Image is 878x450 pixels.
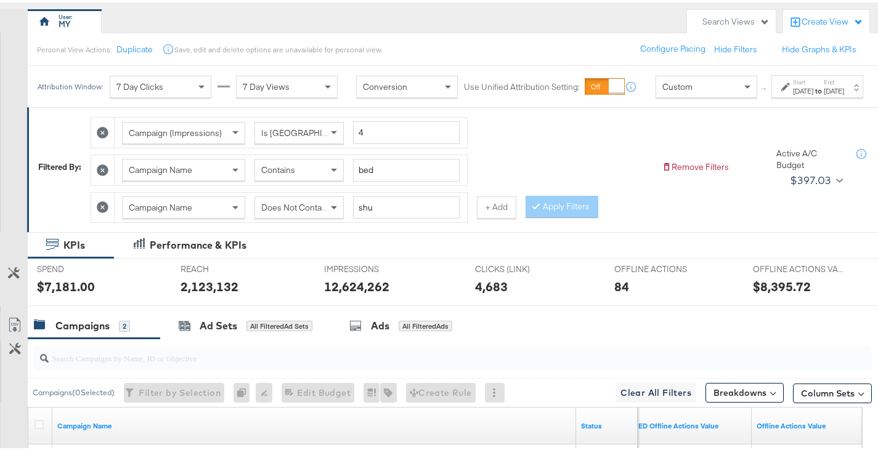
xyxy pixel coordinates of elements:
[49,339,797,363] input: Search Campaigns by Name, ID or Objective
[702,14,770,25] div: Search Views
[776,145,844,168] div: Active A/C Budget
[790,169,831,187] div: $397.03
[353,194,460,217] input: Enter a search term
[581,419,633,428] a: Shows the current state of your Ad Campaign.
[38,159,81,171] div: Filtered By:
[37,261,129,273] span: SPEND
[363,79,407,90] span: Conversion
[181,261,273,273] span: REACH
[464,79,580,90] label: Use Unified Attribution Setting:
[33,385,115,396] div: Campaigns ( 0 Selected)
[475,261,567,273] span: CLICKS (LINK)
[399,318,452,329] div: All Filtered Ads
[261,199,328,211] span: Does Not Contain
[714,41,757,53] button: Hide Filters
[116,79,163,90] span: 7 Day Clicks
[758,84,770,89] span: ↑
[129,199,192,211] span: Campaign Name
[119,318,130,329] div: 2
[150,236,246,250] div: Performance & KPIs
[59,16,70,28] div: MY
[824,76,844,84] label: End:
[633,419,747,428] a: AED Offline Actions Value
[181,275,238,293] div: 2,123,132
[324,275,389,293] div: 12,624,262
[785,168,845,188] button: $397.03
[620,383,691,398] span: Clear All Filters
[174,42,382,52] div: Save, edit and delete options are unavailable for personal view.
[705,380,784,400] button: Breakdowns
[753,261,845,273] span: OFFLINE ACTIONS VALUE
[793,381,872,401] button: Column Sets
[662,79,693,90] span: Custom
[37,80,104,89] div: Attribution Window:
[475,275,508,293] div: 4,683
[793,76,813,84] label: Start:
[662,159,729,171] button: Remove Filters
[614,275,629,293] div: 84
[116,41,153,53] button: Duplicate
[802,14,863,26] div: Create View
[55,316,110,331] div: Campaigns
[757,419,870,428] a: Offline Actions.
[477,194,516,216] button: + Add
[63,236,85,250] div: KPIs
[632,36,714,58] button: Configure Pacing
[353,119,460,142] input: Enter a number
[243,79,290,90] span: 7 Day Views
[57,419,571,428] a: Your campaign name.
[324,261,417,273] span: IMPRESSIONS
[200,316,237,331] div: Ad Sets
[129,162,192,173] span: Campaign Name
[261,125,356,136] span: Is [GEOGRAPHIC_DATA]
[37,275,95,293] div: $7,181.00
[353,156,460,179] input: Enter a search term
[813,84,824,93] strong: to
[614,261,707,273] span: OFFLINE ACTIONS
[793,84,813,94] div: [DATE]
[824,84,844,94] div: [DATE]
[616,380,696,400] button: Clear All Filters
[129,125,222,136] span: Campaign (Impressions)
[246,318,312,329] div: All Filtered Ad Sets
[753,275,811,293] div: $8,395.72
[234,380,256,400] div: 0
[261,162,295,173] span: Contains
[37,42,112,52] div: Personal View Actions:
[371,316,389,331] div: Ads
[782,41,856,53] button: Hide Graphs & KPIs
